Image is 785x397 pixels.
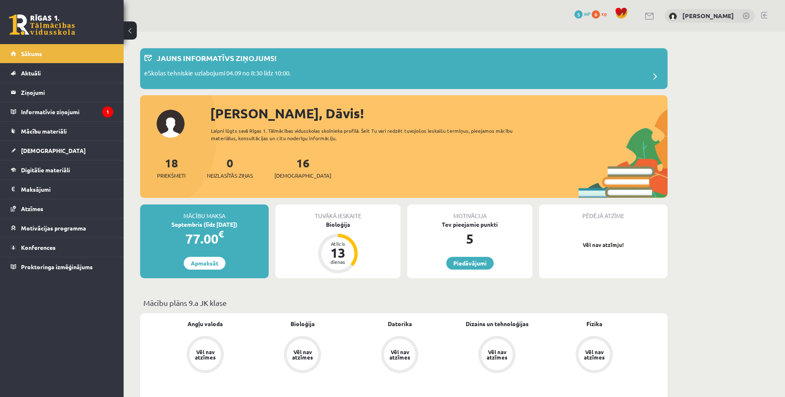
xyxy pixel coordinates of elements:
legend: Ziņojumi [21,83,113,102]
span: Aktuāli [21,69,41,77]
span: xp [601,10,607,17]
a: Konferences [11,238,113,257]
i: 1 [102,106,113,117]
span: 0 [592,10,600,19]
a: Informatīvie ziņojumi1 [11,102,113,121]
div: Bioloģija [275,220,401,229]
a: Vēl nav atzīmes [351,336,448,375]
a: 16[DEMOGRAPHIC_DATA] [274,155,331,180]
span: Atzīmes [21,205,43,212]
div: Vēl nav atzīmes [583,349,606,360]
a: Vēl nav atzīmes [157,336,254,375]
a: 0 xp [592,10,611,17]
img: Dāvis Bezpaļčikovs [669,12,677,21]
a: Maksājumi [11,180,113,199]
div: [PERSON_NAME], Dāvis! [210,103,668,123]
span: € [218,228,224,240]
div: Mācību maksa [140,204,269,220]
a: 0Neizlasītās ziņas [207,155,253,180]
a: Vēl nav atzīmes [448,336,546,375]
legend: Maksājumi [21,180,113,199]
a: Rīgas 1. Tālmācības vidusskola [9,14,75,35]
span: [DEMOGRAPHIC_DATA] [21,147,86,154]
a: Sākums [11,44,113,63]
a: [DEMOGRAPHIC_DATA] [11,141,113,160]
span: Motivācijas programma [21,224,86,232]
a: Angļu valoda [187,319,223,328]
a: Datorika [388,319,412,328]
a: Aktuāli [11,63,113,82]
a: Vēl nav atzīmes [546,336,643,375]
div: Motivācija [407,204,532,220]
a: Bioloģija [291,319,315,328]
div: Vēl nav atzīmes [485,349,508,360]
span: Neizlasītās ziņas [207,171,253,180]
div: dienas [326,259,350,264]
a: Apmaksāt [184,257,225,270]
span: Mācību materiāli [21,127,67,135]
a: 5 mP [574,10,591,17]
div: Vēl nav atzīmes [194,349,217,360]
legend: Informatīvie ziņojumi [21,102,113,121]
div: Tuvākā ieskaite [275,204,401,220]
span: [DEMOGRAPHIC_DATA] [274,171,331,180]
span: Proktoringa izmēģinājums [21,263,93,270]
span: Priekšmeti [157,171,185,180]
a: Fizika [586,319,602,328]
p: Mācību plāns 9.a JK klase [143,297,664,308]
a: [PERSON_NAME] [682,12,734,20]
a: Proktoringa izmēģinājums [11,257,113,276]
a: Bioloģija Atlicis 13 dienas [275,220,401,275]
a: Motivācijas programma [11,218,113,237]
a: Atzīmes [11,199,113,218]
div: Pēdējā atzīme [539,204,668,220]
p: Vēl nav atzīmju! [543,241,663,249]
span: Digitālie materiāli [21,166,70,174]
a: 18Priekšmeti [157,155,185,180]
p: eSkolas tehniskie uzlabojumi 04.09 no 8:30 līdz 10:00. [144,68,291,80]
a: Mācību materiāli [11,122,113,141]
a: Dizains un tehnoloģijas [466,319,529,328]
span: mP [584,10,591,17]
span: 5 [574,10,583,19]
div: Tev pieejamie punkti [407,220,532,229]
div: Vēl nav atzīmes [291,349,314,360]
div: 13 [326,246,350,259]
p: Jauns informatīvs ziņojums! [157,52,277,63]
span: Konferences [21,244,56,251]
a: Jauns informatīvs ziņojums! eSkolas tehniskie uzlabojumi 04.09 no 8:30 līdz 10:00. [144,52,663,85]
a: Vēl nav atzīmes [254,336,351,375]
div: 5 [407,229,532,249]
div: Vēl nav atzīmes [388,349,411,360]
div: Laipni lūgts savā Rīgas 1. Tālmācības vidusskolas skolnieka profilā. Šeit Tu vari redzēt tuvojošo... [211,127,527,142]
div: 77.00 [140,229,269,249]
a: Digitālie materiāli [11,160,113,179]
a: Ziņojumi [11,83,113,102]
a: Piedāvājumi [446,257,494,270]
div: Atlicis [326,241,350,246]
span: Sākums [21,50,42,57]
div: Septembris (līdz [DATE]) [140,220,269,229]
